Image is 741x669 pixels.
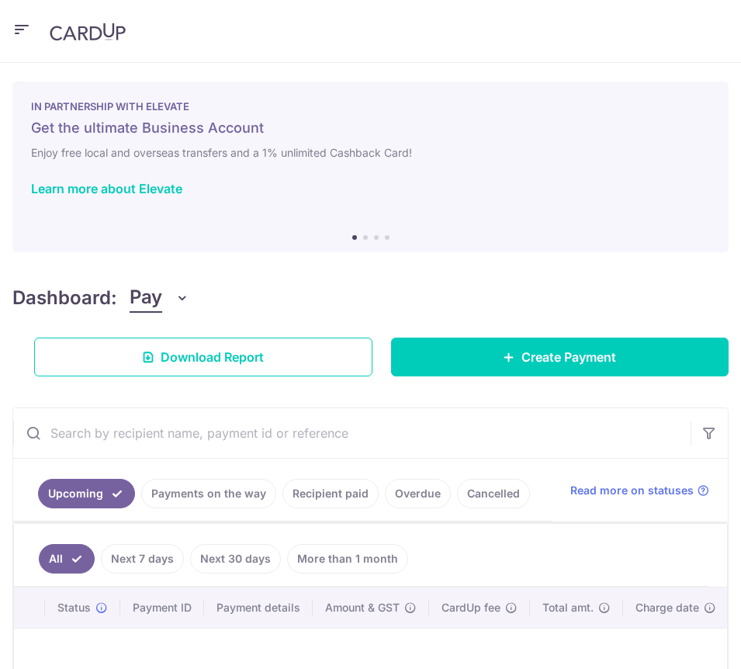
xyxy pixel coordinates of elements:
h4: Dashboard: [12,284,117,312]
span: Charge date [635,600,699,615]
a: Create Payment [391,338,729,376]
a: Payments on the way [141,479,276,508]
p: IN PARTNERSHIP WITH ELEVATE [31,100,710,113]
th: Payment ID [120,588,204,628]
a: All [39,544,95,574]
a: Cancelled [457,479,530,508]
input: Search by recipient name, payment id or reference [13,408,691,458]
a: Download Report [34,338,372,376]
span: Pay [130,283,162,313]
th: Payment details [204,588,313,628]
a: More than 1 month [287,544,408,574]
a: Next 7 days [101,544,184,574]
a: Upcoming [38,479,135,508]
a: Recipient paid [282,479,379,508]
h6: Enjoy free local and overseas transfers and a 1% unlimited Cashback Card! [31,144,710,162]
button: Pay [130,283,189,313]
span: CardUp fee [441,600,500,615]
h5: Get the ultimate Business Account [31,119,710,137]
a: Next 30 days [190,544,281,574]
a: Overdue [385,479,451,508]
span: Read more on statuses [570,483,694,498]
span: Status [57,600,91,615]
img: CardUp [50,23,126,41]
a: Read more on statuses [570,483,709,498]
iframe: Opens a widget where you can find more information [641,622,725,661]
a: Learn more about Elevate [31,181,182,196]
span: Create Payment [521,348,616,366]
span: Amount & GST [325,600,400,615]
span: Total amt. [542,600,594,615]
span: Download Report [161,348,264,366]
